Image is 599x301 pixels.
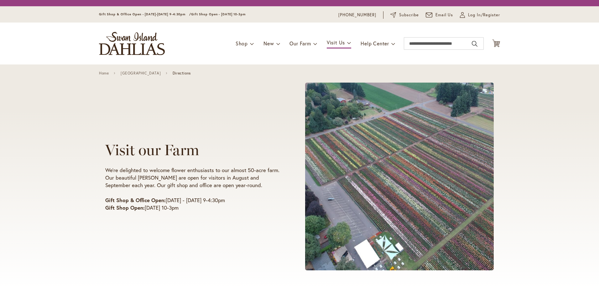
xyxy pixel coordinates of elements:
[173,71,191,75] span: Directions
[99,32,165,55] a: store logo
[121,71,161,75] a: [GEOGRAPHIC_DATA]
[468,12,500,18] span: Log In/Register
[105,204,145,211] strong: Gift Shop Open:
[472,39,477,49] button: Search
[361,40,389,47] span: Help Center
[426,12,453,18] a: Email Us
[105,141,281,159] h1: Visit our Farm
[99,12,191,16] span: Gift Shop & Office Open - [DATE]-[DATE] 9-4:30pm /
[460,12,500,18] a: Log In/Register
[390,12,419,18] a: Subscribe
[105,196,281,212] p: [DATE] - [DATE] 9-4:30pm [DATE] 10-3pm
[289,40,311,47] span: Our Farm
[99,71,109,75] a: Home
[399,12,419,18] span: Subscribe
[105,196,166,204] strong: Gift Shop & Office Open:
[191,12,246,16] span: Gift Shop Open - [DATE] 10-3pm
[327,39,345,46] span: Visit Us
[105,166,281,189] p: We're delighted to welcome flower enthusiasts to our almost 50-acre farm. Our beautiful [PERSON_N...
[338,12,376,18] a: [PHONE_NUMBER]
[435,12,453,18] span: Email Us
[263,40,274,47] span: New
[236,40,248,47] span: Shop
